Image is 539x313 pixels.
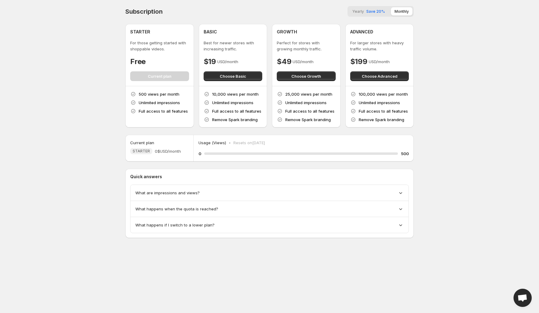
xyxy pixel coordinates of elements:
h5: 500 [401,151,409,157]
p: Best for newer stores with increasing traffic. [204,40,263,52]
span: What are impressions and views? [135,190,200,196]
p: USD/month [217,59,238,65]
span: Choose Advanced [362,73,397,79]
h4: ADVANCED [350,29,373,35]
p: Perfect for stores with growing monthly traffic. [277,40,336,52]
h4: Subscription [125,8,163,15]
p: 100,000 views per month [359,91,408,97]
h5: Current plan [130,140,154,146]
p: 10,000 views per month [212,91,259,97]
p: 25,000 views per month [285,91,332,97]
p: Remove Spark branding [212,117,258,123]
span: Yearly [352,9,364,14]
span: 0$ USD/month [155,148,181,154]
p: Full access to all features [212,108,261,114]
p: Unlimited impressions [285,100,327,106]
button: Monthly [391,7,412,15]
h4: GROWTH [277,29,297,35]
h5: 0 [198,151,201,157]
p: Usage (Views) [198,140,226,146]
p: Remove Spark branding [359,117,404,123]
p: • [229,140,231,146]
button: Choose Growth [277,71,336,81]
p: Full access to all features [139,108,188,114]
button: Choose Basic [204,71,263,81]
p: Quick answers [130,174,409,180]
p: 500 views per month [139,91,179,97]
span: Choose Growth [291,73,321,79]
p: For those getting started with shoppable videos. [130,40,189,52]
p: Unlimited impressions [139,100,180,106]
h4: BASIC [204,29,217,35]
span: Save 20% [366,9,385,14]
button: Choose Advanced [350,71,409,81]
p: Full access to all features [285,108,334,114]
span: What happens if I switch to a lower plan? [135,222,215,228]
h4: $199 [350,57,368,66]
div: Open chat [514,289,532,307]
p: Full access to all features [359,108,408,114]
span: Choose Basic [220,73,246,79]
p: Unlimited impressions [212,100,253,106]
button: YearlySave 20% [349,7,388,15]
span: STARTER [133,149,150,154]
span: What happens when the quota is reached? [135,206,218,212]
h4: $19 [204,57,216,66]
p: Resets on [DATE] [233,140,265,146]
p: USD/month [293,59,314,65]
h4: Free [130,57,146,66]
p: USD/month [369,59,390,65]
h4: $49 [277,57,291,66]
p: Remove Spark branding [285,117,331,123]
p: Unlimited impressions [359,100,400,106]
p: For larger stores with heavy traffic volume. [350,40,409,52]
h4: STARTER [130,29,150,35]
